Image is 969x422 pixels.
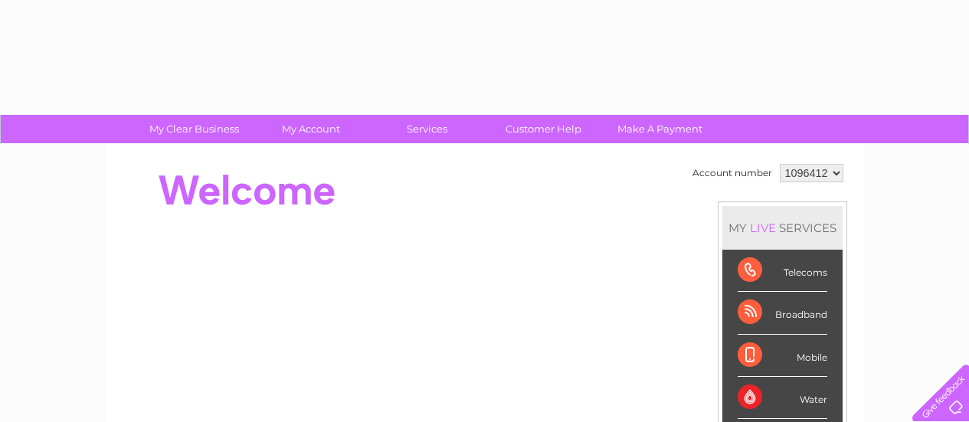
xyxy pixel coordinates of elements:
a: Customer Help [480,115,607,143]
div: Water [738,377,827,419]
a: My Account [247,115,374,143]
div: Mobile [738,335,827,377]
a: My Clear Business [131,115,257,143]
div: LIVE [747,221,779,235]
td: Account number [689,160,776,186]
a: Services [364,115,490,143]
div: Broadband [738,292,827,334]
div: MY SERVICES [722,206,843,250]
a: Make A Payment [597,115,723,143]
div: Telecoms [738,250,827,292]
